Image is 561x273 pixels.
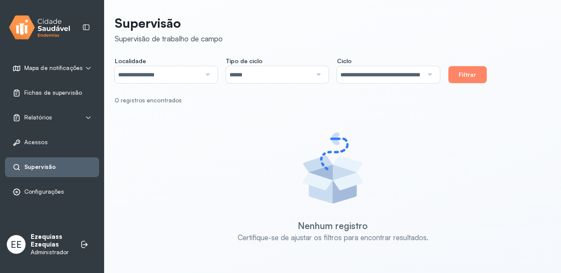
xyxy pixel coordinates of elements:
[24,188,64,195] span: Configurações
[24,163,56,171] span: Supervisão
[24,64,83,72] span: Mapa de notificações
[12,163,92,171] a: Supervisão
[24,114,52,121] span: Relatórios
[337,57,352,65] span: Ciclo
[226,57,262,65] span: Tipo de ciclo
[238,233,428,242] div: Certifique-se de ajustar os filtros para encontrar resultados.
[31,233,72,249] p: Ezequiass Ezequias
[24,139,48,146] span: Acessos
[298,220,368,231] div: Nenhum registro
[24,89,82,96] span: Fichas de supervisão
[12,89,92,97] a: Fichas de supervisão
[115,57,146,65] span: Localidade
[294,130,371,206] img: Imagem de Empty State
[115,15,223,31] p: Supervisão
[31,249,72,256] p: Administrador
[115,34,223,43] div: Supervisão de trabalho de campo
[12,188,92,196] a: Configurações
[11,239,22,250] span: EE
[9,14,70,41] img: logo.svg
[12,138,92,147] a: Acessos
[115,97,544,104] div: 0 registros encontrados
[448,66,487,83] button: Filtrar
